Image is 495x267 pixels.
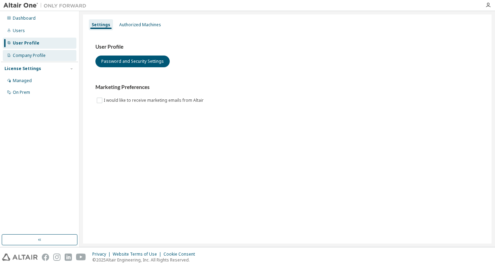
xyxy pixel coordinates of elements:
img: facebook.svg [42,254,49,261]
img: Altair One [3,2,90,9]
div: User Profile [13,40,39,46]
img: linkedin.svg [65,254,72,261]
div: Authorized Machines [119,22,161,28]
button: Password and Security Settings [95,56,170,67]
p: © 2025 Altair Engineering, Inc. All Rights Reserved. [92,257,199,263]
h3: Marketing Preferences [95,84,479,91]
div: Dashboard [13,16,36,21]
div: Website Terms of Use [113,251,164,257]
div: Privacy [92,251,113,257]
div: Cookie Consent [164,251,199,257]
div: On Prem [13,90,30,95]
div: Users [13,28,25,33]
div: Managed [13,78,32,83]
div: Company Profile [13,53,46,58]
img: youtube.svg [76,254,86,261]
div: License Settings [4,66,41,71]
h3: User Profile [95,43,479,50]
img: instagram.svg [53,254,60,261]
img: altair_logo.svg [2,254,38,261]
label: I would like to receive marketing emails from Altair [104,96,205,105]
div: Settings [92,22,110,28]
